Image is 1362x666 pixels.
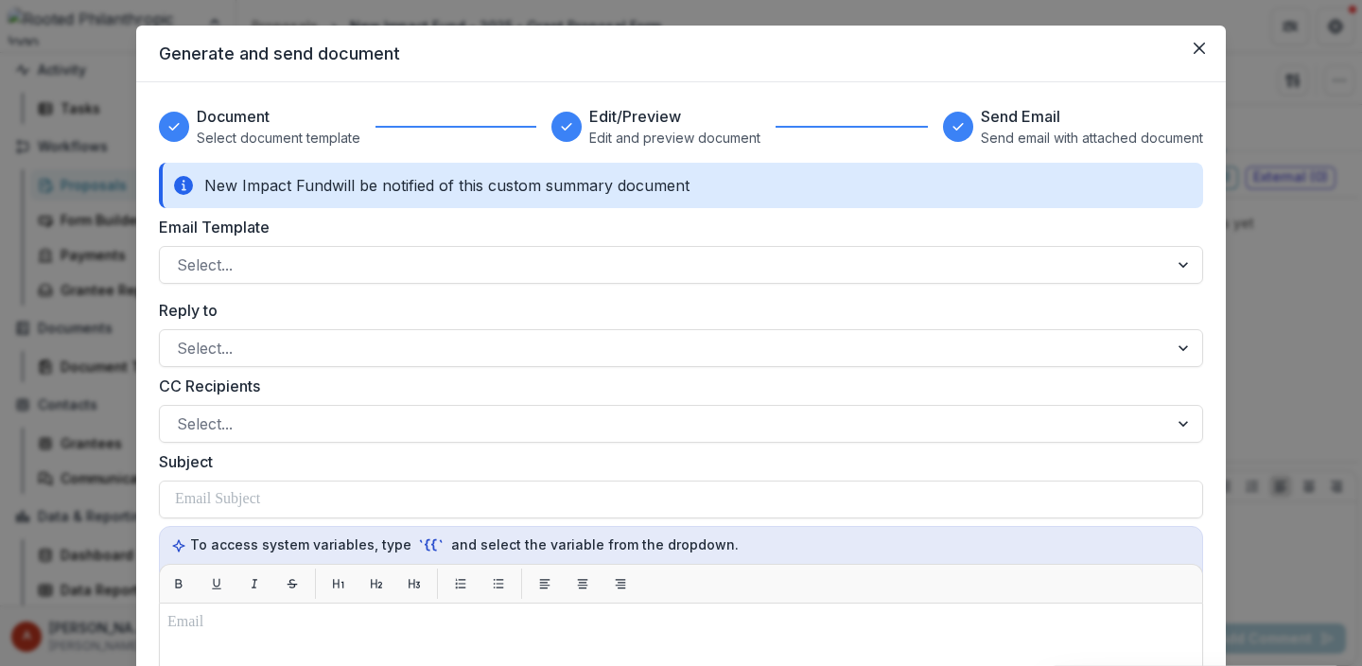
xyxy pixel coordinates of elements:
h3: Edit/Preview [589,105,760,128]
label: Subject [159,450,1192,473]
p: To access system variables, type and select the variable from the dropdown. [171,535,1191,555]
code: `{{` [415,535,447,555]
button: List [483,569,514,599]
button: List [445,569,476,599]
h3: Send Email [981,105,1203,128]
button: H3 [399,569,429,599]
button: Underline [201,569,232,599]
button: Align left [530,569,560,599]
button: Strikethrough [277,569,307,599]
h3: Document [197,105,360,128]
button: Close [1184,33,1214,63]
p: Send email with attached document [981,128,1203,148]
p: Edit and preview document [589,128,760,148]
div: Progress [159,105,1203,148]
div: New Impact Fund will be notified of this custom summary document [159,163,1203,208]
header: Generate and send document [136,26,1226,82]
button: H2 [361,569,392,599]
label: CC Recipients [159,375,1192,397]
button: Align right [605,569,636,599]
button: Italic [239,569,270,599]
label: Reply to [159,299,1192,322]
button: Align center [567,569,598,599]
button: Bold [164,569,194,599]
p: Select document template [197,128,360,148]
label: Email Template [159,216,1192,238]
button: H1 [323,569,354,599]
